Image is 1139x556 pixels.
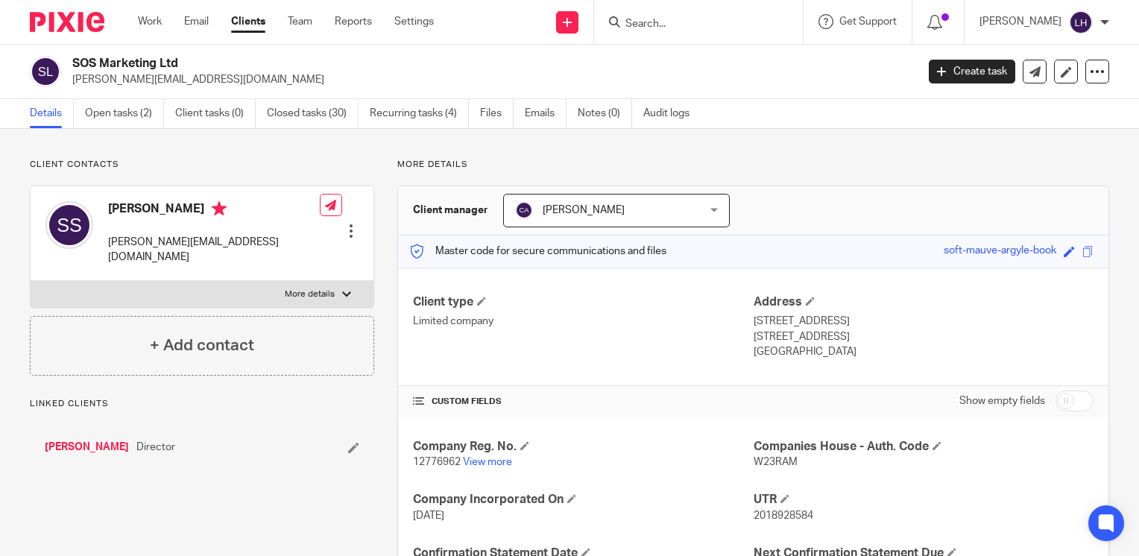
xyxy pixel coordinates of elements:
[136,440,175,455] span: Director
[959,394,1045,408] label: Show empty fields
[525,99,567,128] a: Emails
[212,201,227,216] i: Primary
[413,457,461,467] span: 12776962
[944,243,1056,260] div: soft-mauve-argyle-book
[578,99,632,128] a: Notes (0)
[30,99,74,128] a: Details
[267,99,359,128] a: Closed tasks (30)
[754,344,1094,359] p: [GEOGRAPHIC_DATA]
[413,314,753,329] p: Limited company
[754,329,1094,344] p: [STREET_ADDRESS]
[231,14,265,29] a: Clients
[754,439,1094,455] h4: Companies House - Auth. Code
[754,314,1094,329] p: [STREET_ADDRESS]
[72,72,906,87] p: [PERSON_NAME][EMAIL_ADDRESS][DOMAIN_NAME]
[413,492,753,508] h4: Company Incorporated On
[409,244,666,259] p: Master code for secure communications and files
[45,440,129,455] a: [PERSON_NAME]
[85,99,164,128] a: Open tasks (2)
[30,12,104,32] img: Pixie
[624,18,758,31] input: Search
[30,159,374,171] p: Client contacts
[184,14,209,29] a: Email
[285,288,335,300] p: More details
[643,99,701,128] a: Audit logs
[108,201,320,220] h4: [PERSON_NAME]
[839,16,897,27] span: Get Support
[413,511,444,521] span: [DATE]
[754,492,1094,508] h4: UTR
[754,294,1094,310] h4: Address
[515,201,533,219] img: svg%3E
[288,14,312,29] a: Team
[30,56,61,87] img: svg%3E
[108,235,320,265] p: [PERSON_NAME][EMAIL_ADDRESS][DOMAIN_NAME]
[150,334,254,357] h4: + Add contact
[480,99,514,128] a: Files
[463,457,512,467] a: View more
[413,294,753,310] h4: Client type
[413,439,753,455] h4: Company Reg. No.
[1069,10,1093,34] img: svg%3E
[45,201,93,249] img: svg%3E
[929,60,1015,83] a: Create task
[979,14,1061,29] p: [PERSON_NAME]
[72,56,739,72] h2: SOS Marketing Ltd
[335,14,372,29] a: Reports
[754,511,813,521] span: 2018928584
[754,457,798,467] span: W23RAM
[413,203,488,218] h3: Client manager
[397,159,1109,171] p: More details
[138,14,162,29] a: Work
[370,99,469,128] a: Recurring tasks (4)
[394,14,434,29] a: Settings
[413,396,753,408] h4: CUSTOM FIELDS
[30,398,374,410] p: Linked clients
[175,99,256,128] a: Client tasks (0)
[543,205,625,215] span: [PERSON_NAME]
